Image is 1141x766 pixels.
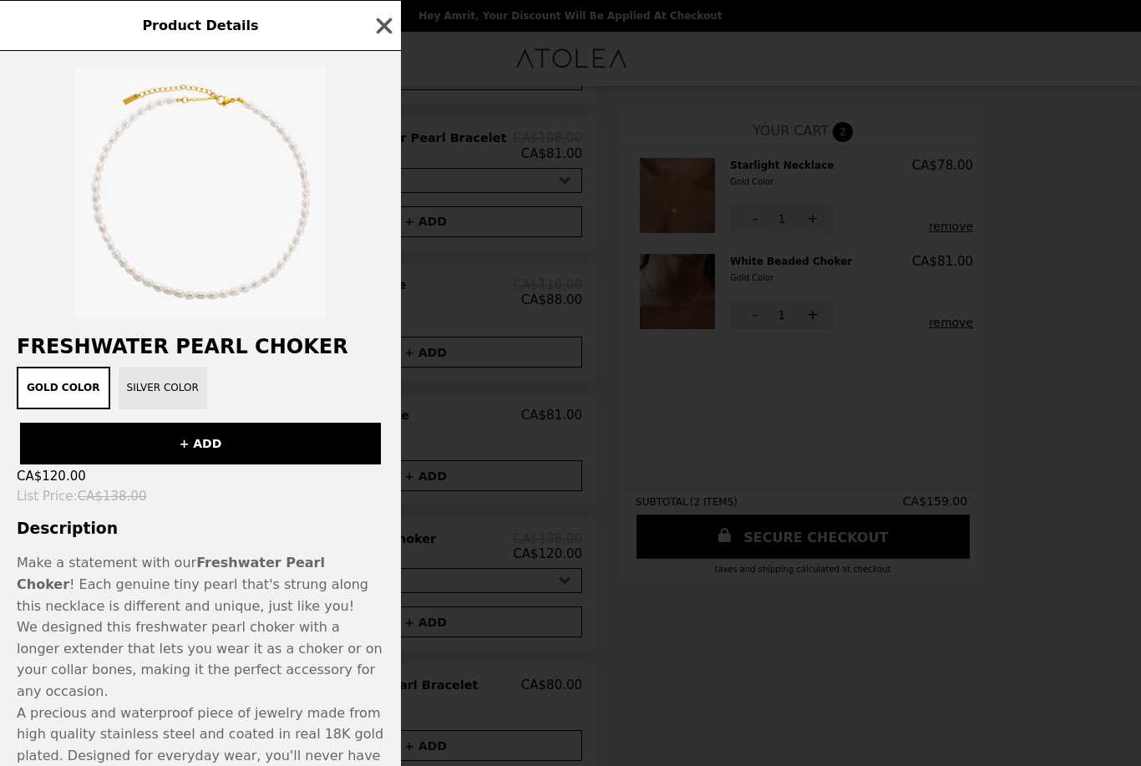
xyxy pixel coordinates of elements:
strong: Freshwater Pearl Choker [17,555,325,592]
img: Gold Color [75,68,326,318]
p: We designed this freshwater pearl choker with a longer extender that lets you wear it as a choker... [17,616,384,702]
span: Product Details [142,18,258,33]
button: Silver Color [119,367,207,409]
span: CA$138.00 [78,489,147,504]
button: Gold Color [17,367,110,409]
button: + ADD [20,423,381,464]
p: Make a statement with our ! Each genuine tiny pearl that's strung along this necklace is differen... [17,552,384,616]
